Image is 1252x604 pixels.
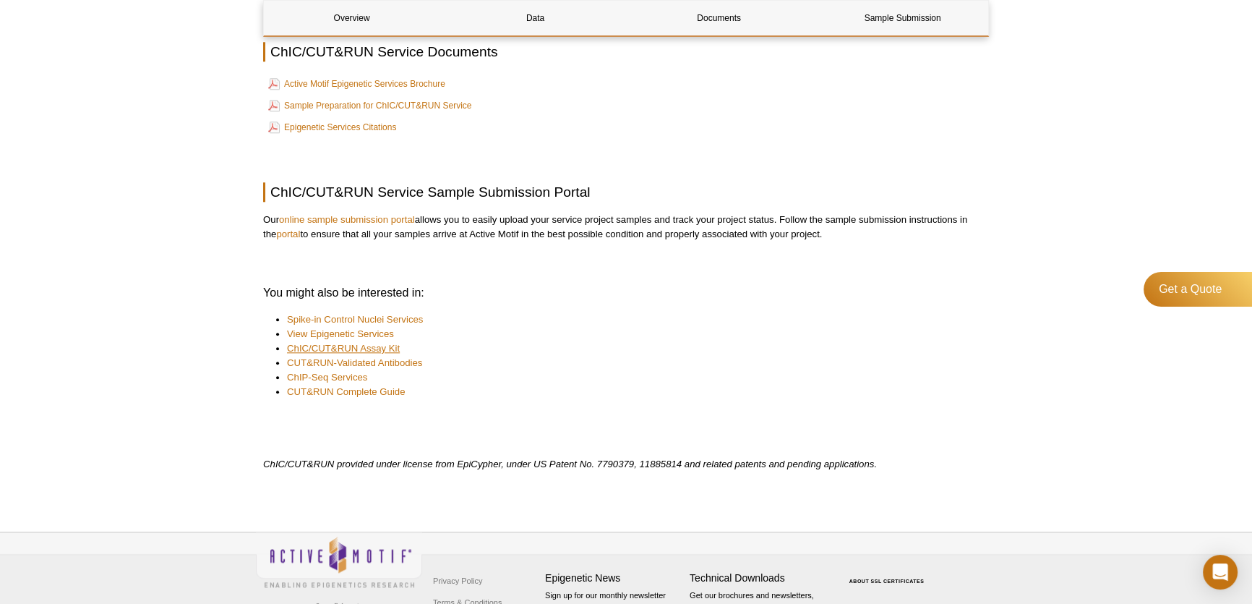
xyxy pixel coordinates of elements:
h2: ChIC/CUT&RUN Service Documents [263,42,989,61]
a: CUT&RUN-Validated Antibodies [287,356,422,370]
a: View Epigenetic Services [287,327,394,341]
a: portal [276,229,300,239]
a: ABOUT SSL CERTIFICATES [849,579,925,584]
a: Documents [631,1,807,35]
a: Get a Quote [1144,272,1252,307]
a: Spike-in Control Nuclei Services [287,312,423,327]
p: Our allows you to easily upload your service project samples and track your project status. Follo... [263,213,989,242]
a: CUT&RUN Complete Guide [287,385,405,399]
div: Open Intercom Messenger [1203,555,1238,590]
a: online sample submission portal [279,214,415,225]
a: Privacy Policy [429,570,486,592]
a: Active Motif Epigenetic Services Brochure [268,75,445,93]
a: ChIP-Seq Services [287,370,367,385]
a: ChIC/CUT&RUN Assay Kit [287,341,400,356]
a: Epigenetic Services Citations [268,119,396,136]
a: Overview [264,1,440,35]
h4: Technical Downloads [690,572,827,584]
table: Click to Verify - This site chose Symantec SSL for secure e-commerce and confidential communicati... [834,558,943,590]
a: Sample Preparation for ChIC/CUT&RUN Service [268,97,471,114]
em: ChIC/CUT&RUN provided under license from EpiCypher, under US Patent No. 7790379, 11885814 and rel... [263,459,877,469]
img: Active Motif, [256,532,422,591]
a: Data [447,1,623,35]
h4: Epigenetic News [545,572,682,584]
a: Sample Submission [815,1,990,35]
h2: ChIC/CUT&RUN Service Sample Submission Portal [263,182,989,202]
h3: You might also be interested in: [263,284,989,302]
